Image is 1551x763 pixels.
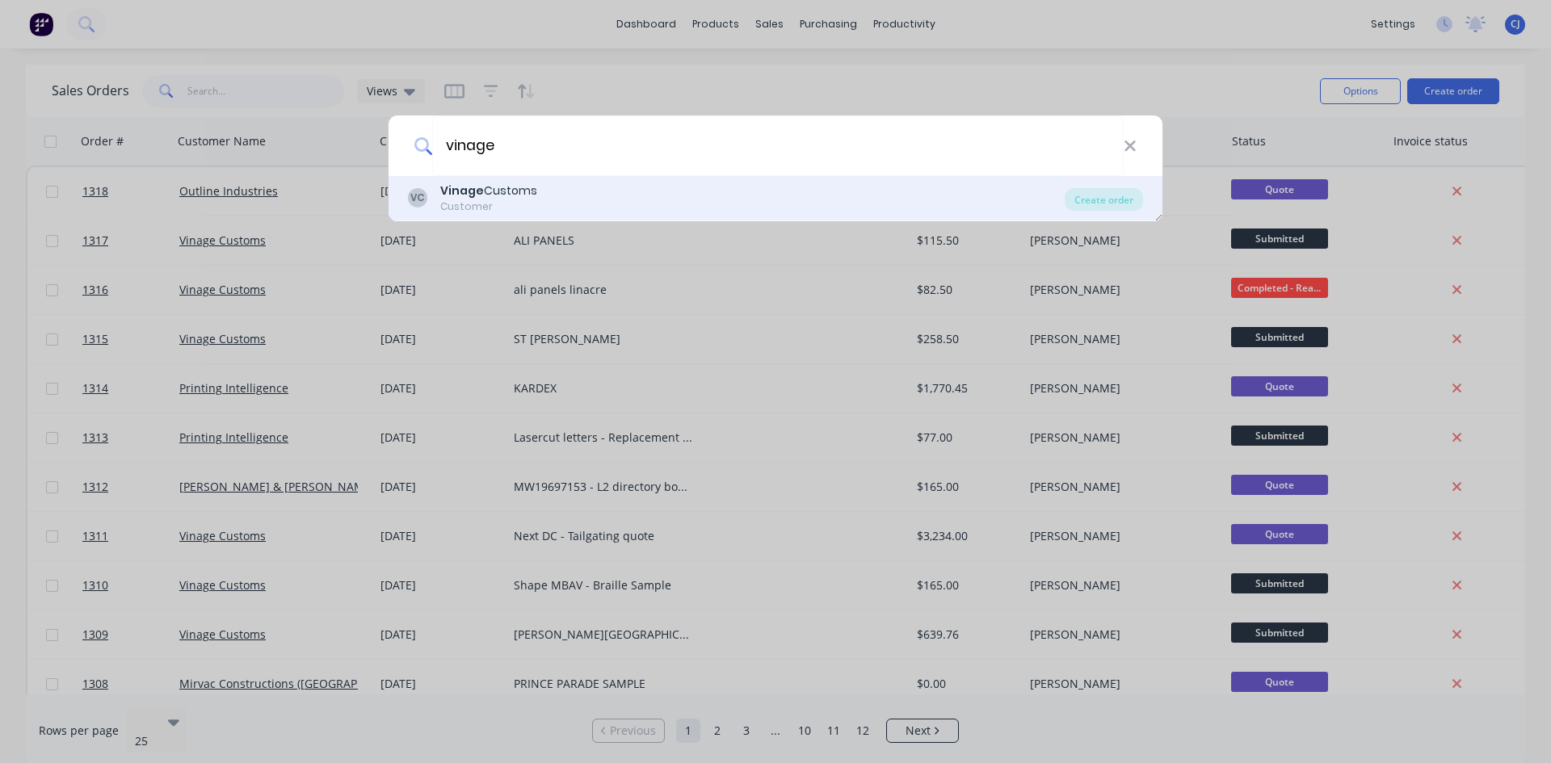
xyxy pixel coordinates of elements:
[440,182,484,199] b: Vinage
[440,199,537,214] div: Customer
[408,188,427,208] div: VC
[1065,188,1143,211] div: Create order
[432,115,1124,176] input: Enter a customer name to create a new order...
[440,182,537,199] div: Customs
